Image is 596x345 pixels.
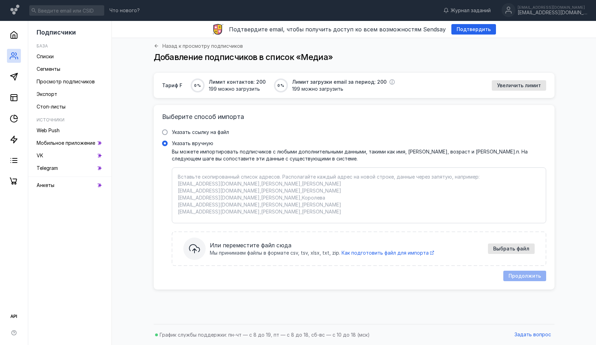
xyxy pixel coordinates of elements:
[106,8,143,13] a: Что нового?
[37,165,58,171] span: Telegram
[34,163,106,174] a: Telegram
[37,127,60,133] span: Web Push
[160,332,370,338] span: График службы поддержки: пн-чт — с 8 до 19, пт — с 8 до 18, сб-вс — с 10 до 18 (мск)
[37,104,66,110] span: Стоп-листы
[451,24,496,35] button: Подтвердить
[34,150,106,161] a: VK
[210,249,340,256] span: Мы принимаем файлы в формате csv, tsv, xlsx, txt, zip.
[34,101,106,112] a: Стоп-листы
[37,66,60,72] span: Сегменты
[34,137,106,149] a: Мобильное приложение
[440,7,494,14] a: Журнал заданий
[37,117,64,122] h5: Источники
[109,8,140,13] span: Что нового?
[34,125,106,136] a: Web Push
[154,52,333,62] span: Добавление подписчиков в список «Медиа»
[37,43,48,48] h5: База
[511,330,555,340] button: Задать вопрос
[292,85,395,92] span: 199 можно загрузить
[178,173,540,217] textarea: Указать вручнуюВы можете импортировать подписчиков с любыми дополнительными данными, такими как и...
[37,53,54,59] span: Списки
[172,129,229,135] span: Указать ссылку на файл
[37,182,54,188] span: Анкеты
[37,152,43,158] span: VK
[518,10,587,16] div: [EMAIL_ADDRESS][DOMAIN_NAME]
[342,250,429,256] span: Как подготовить файл для импорта
[209,85,266,92] span: 199 можно загрузить
[162,82,182,89] span: Тариф F
[451,7,491,14] span: Журнал заданий
[37,91,57,97] span: Экспорт
[34,76,106,87] a: Просмотр подписчиков
[493,246,529,252] span: Выбрать файл
[514,332,551,338] span: Задать вопрос
[172,140,213,146] span: Указать вручную
[34,180,106,191] a: Анкеты
[37,78,95,84] span: Просмотр подписчиков
[34,51,106,62] a: Списки
[29,5,104,16] input: Введите email или CSID
[209,78,266,85] span: Лимит контактов: 200
[488,243,535,254] button: Указать вручнуюВы можете импортировать подписчиков с любыми дополнительными данными, такими как и...
[497,83,541,89] span: Увеличить лимит
[342,249,434,256] a: Как подготовить файл для импорта
[162,44,243,48] span: Назад к просмотру подписчиков
[457,27,491,32] span: Подтвердить
[37,140,95,146] span: Мобильное приложение
[162,113,546,120] h3: Выберите способ импорта
[154,43,243,48] a: Назад к просмотру подписчиков
[172,148,546,162] div: Вы можете импортировать подписчиков с любыми дополнительными данными, такими как имя, [PERSON_NAM...
[292,78,387,85] span: Лимит загрузки email за период: 200
[210,241,484,249] span: Или переместите файл сюда
[37,29,76,36] span: Подписчики
[518,5,587,9] div: [EMAIL_ADDRESS][DOMAIN_NAME]
[229,26,446,33] span: Подтвердите email, чтобы получить доступ ко всем возможностям Sendsay
[492,80,546,91] button: Увеличить лимит
[34,89,106,100] a: Экспорт
[34,63,106,75] a: Сегменты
